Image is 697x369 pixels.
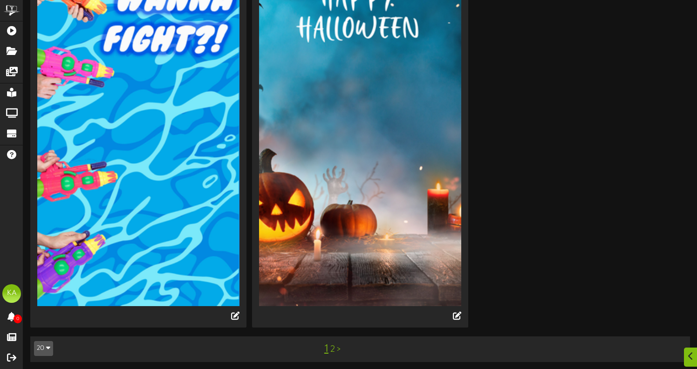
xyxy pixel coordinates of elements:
a: > [337,344,341,355]
div: KA [2,284,21,303]
button: 20 [34,341,53,356]
span: 0 [14,314,22,323]
a: 1 [324,343,328,355]
a: 2 [330,344,335,355]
